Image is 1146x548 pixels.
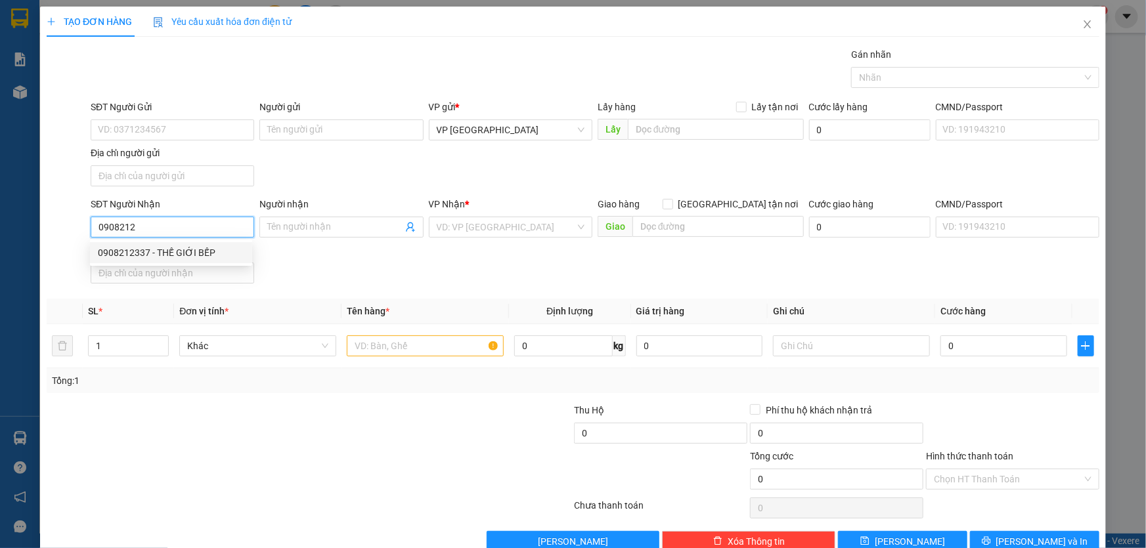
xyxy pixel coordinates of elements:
span: save [860,536,870,547]
label: Hình thức thanh toán [926,451,1013,461]
span: Giao hàng [598,199,640,209]
div: Người nhận [259,197,423,211]
strong: Sài Gòn: [9,43,48,56]
span: Lấy tận nơi [747,100,804,114]
th: Ghi chú [768,299,935,324]
span: Khác [187,336,328,356]
span: VP GỬI: [9,82,66,100]
span: Đơn vị tính [179,306,229,316]
span: up [158,338,165,346]
span: Giao [598,216,632,237]
span: delete [713,536,722,547]
strong: 0901 933 179 [117,64,181,76]
div: VP gửi [429,100,592,114]
span: Tên hàng [347,306,389,316]
div: CMND/Passport [936,197,1099,211]
label: Cước lấy hàng [809,102,868,112]
span: Decrease Value [154,346,168,356]
span: Định lượng [546,306,593,316]
span: VP Nhận [429,199,466,209]
label: Cước giao hàng [809,199,874,209]
div: 0908212337 - THẾ GIỚI BẾP [90,242,252,263]
span: Phí thu hộ khách nhận trả [760,403,877,417]
label: Gán nhãn [851,49,891,60]
span: Thu Hộ [574,405,604,415]
input: Dọc đường [632,216,804,237]
span: [GEOGRAPHIC_DATA] tận nơi [673,197,804,211]
button: plus [1078,335,1094,356]
span: down [158,347,165,355]
span: ĐỨC ĐẠT GIA LAI [52,12,179,31]
span: Increase Value [154,336,168,346]
input: Dọc đường [628,119,804,140]
span: close [1082,19,1093,30]
span: Yêu cầu xuất hóa đơn điện tử [153,16,292,27]
input: VD: Bàn, Ghế [347,335,504,356]
input: Ghi Chú [773,335,930,356]
span: Lấy [598,119,628,140]
div: 0908212337 - THẾ GIỚI BẾP [98,245,244,260]
span: user-add [405,222,416,232]
strong: 0901 936 968 [9,58,73,70]
span: SL [88,306,99,316]
div: Người gửi [259,100,423,114]
span: plus [47,17,56,26]
span: kg [613,335,626,356]
span: Tổng cước [750,451,793,461]
span: VP [GEOGRAPHIC_DATA] [9,82,163,119]
span: Lấy hàng [598,102,636,112]
div: SĐT Người Gửi [91,100,254,114]
div: CMND/Passport [936,100,1099,114]
img: icon [153,17,164,28]
div: Tổng: 1 [52,373,443,388]
input: Địa chỉ của người gửi [91,165,254,186]
div: Chưa thanh toán [573,498,749,521]
span: VP Đà Nẵng [437,120,584,140]
span: Cước hàng [940,306,986,316]
strong: 0901 900 568 [117,37,223,62]
span: printer [982,536,991,547]
input: 0 [636,335,763,356]
span: plus [1078,341,1093,351]
input: Cước giao hàng [809,217,931,238]
strong: 0931 600 979 [48,43,112,56]
span: TẠO ĐƠN HÀNG [47,16,132,27]
span: Giá trị hàng [636,306,685,316]
input: Địa chỉ của người nhận [91,263,254,284]
div: Địa chỉ người gửi [91,146,254,160]
input: Cước lấy hàng [809,119,931,140]
strong: [PERSON_NAME]: [117,37,199,49]
div: SĐT Người Nhận [91,197,254,211]
button: Close [1069,7,1106,43]
button: delete [52,335,73,356]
